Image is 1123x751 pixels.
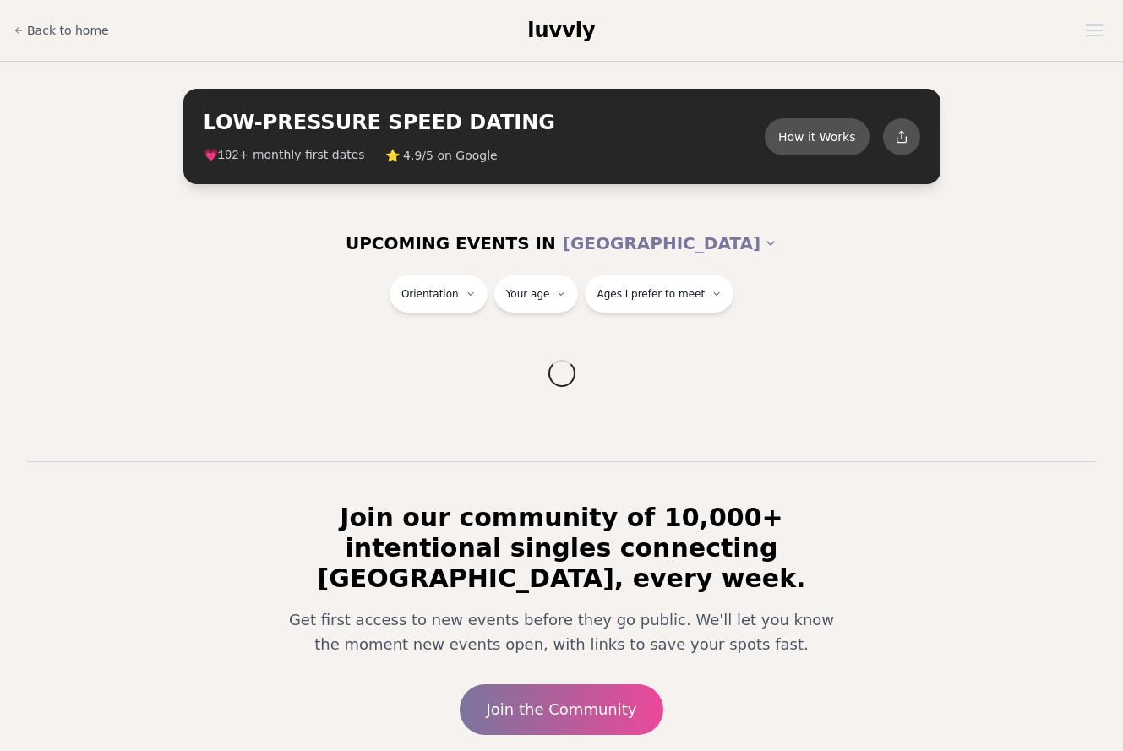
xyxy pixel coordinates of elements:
a: Back to home [14,14,109,47]
h2: Join our community of 10,000+ intentional singles connecting [GEOGRAPHIC_DATA], every week. [264,503,859,594]
h2: LOW-PRESSURE SPEED DATING [204,109,765,136]
button: [GEOGRAPHIC_DATA] [563,225,777,262]
a: luvvly [527,17,595,44]
span: luvvly [527,19,595,42]
span: 192 [218,149,239,162]
span: UPCOMING EVENTS IN [346,231,556,255]
button: Your age [494,275,579,313]
span: ⭐ 4.9/5 on Google [385,147,498,164]
p: Get first access to new events before they go public. We'll let you know the moment new events op... [278,607,846,657]
span: Your age [506,287,550,301]
span: Ages I prefer to meet [597,287,705,301]
button: How it Works [765,118,870,155]
span: Back to home [27,22,109,39]
button: Ages I prefer to meet [585,275,733,313]
span: Orientation [401,287,459,301]
button: Orientation [390,275,488,313]
span: 💗 + monthly first dates [204,146,365,164]
a: Join the Community [460,684,664,735]
button: Open menu [1079,18,1109,43]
